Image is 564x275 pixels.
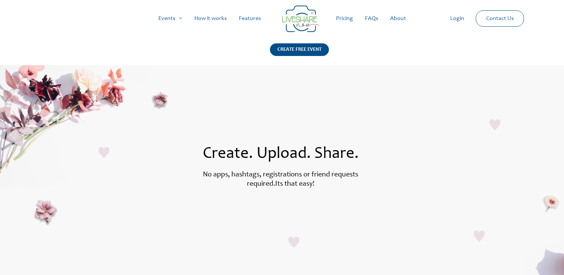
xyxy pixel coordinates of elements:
a: How it works [188,7,233,30]
div: CREATE FREE EVENT [270,43,329,56]
a: CREATE FREE EVENT [270,43,329,65]
img: LiveShare logo - Capture & Share Event Memories | Live Photo Slideshow for Events | Create Free E... [282,6,319,32]
a: Contact Us [480,11,520,26]
label: No apps, hashtags, registrations or friend requests required. [203,171,358,188]
a: Pricing [330,7,359,30]
a: Events [152,7,188,30]
a: About [384,7,412,30]
a: FAQs [359,7,384,30]
span: Create. Upload. Share. [203,146,359,162]
a: Features [233,7,267,30]
a: Login [444,7,470,30]
label: Its that easy! [275,180,314,188]
nav: Site Navigation [13,7,551,30]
